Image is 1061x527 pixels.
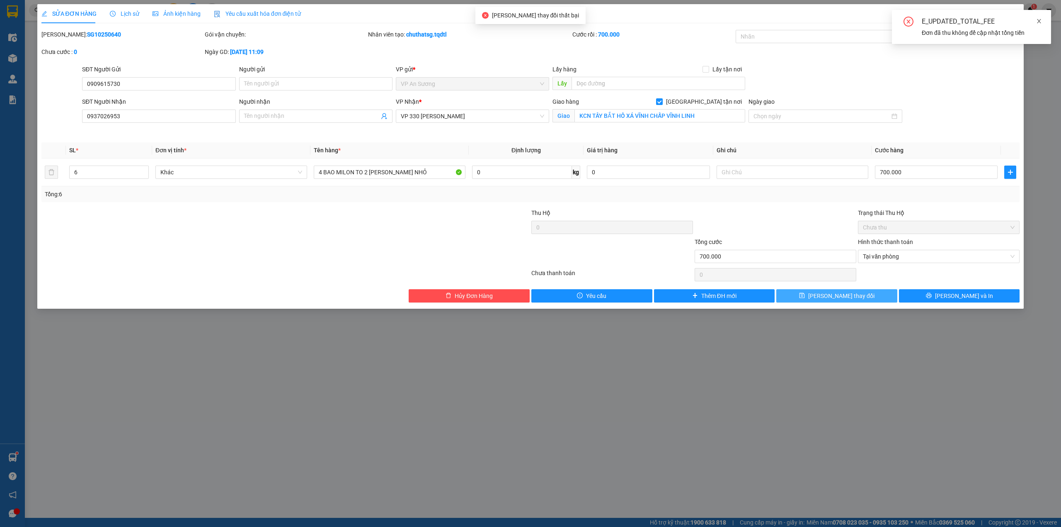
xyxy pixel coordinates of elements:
span: close-circle [904,17,913,28]
span: Đơn vị tính [155,147,187,154]
span: Hủy Đơn Hàng [455,291,493,300]
span: VP An Sương [401,78,544,90]
b: SG10250640 [87,31,121,38]
div: Chưa cước : [41,47,203,56]
button: deleteHủy Đơn Hàng [409,289,530,303]
div: E_UPDATED_TOTAL_FEE [922,17,1041,27]
button: Close [1000,4,1024,27]
span: [PERSON_NAME] thay đổi thất bại [492,12,579,19]
span: save [799,293,805,299]
div: SĐT Người Nhận [82,97,235,106]
span: Lấy [552,77,572,90]
span: Lấy hàng [552,66,577,73]
input: VD: Bàn, Ghế [314,166,465,179]
span: plus [1005,169,1016,176]
span: Lấy tận nơi [709,65,745,74]
span: Khác [160,166,302,178]
button: save[PERSON_NAME] thay đổi [776,289,897,303]
span: Yêu cầu [586,291,606,300]
b: chuthatsg.tqdtl [406,31,447,38]
span: close-circle [482,12,489,19]
span: VP 330 Lê Duẫn [401,110,544,122]
div: Nhân viên tạo: [368,30,571,39]
span: Chưa thu [863,221,1015,234]
span: Tại văn phòng [863,250,1015,263]
span: Giao hàng [552,98,579,105]
div: Gói vận chuyển: [205,30,366,39]
span: close [1036,18,1042,24]
span: Lịch sử [110,10,139,17]
span: edit [41,11,47,17]
span: [GEOGRAPHIC_DATA] tận nơi [663,97,745,106]
span: SỬA ĐƠN HÀNG [41,10,97,17]
b: 700.000 [598,31,620,38]
span: Định lượng [511,147,541,154]
span: Thu Hộ [531,210,550,216]
span: kg [572,166,580,179]
div: SĐT Người Gửi [82,65,235,74]
span: VP Nhận [396,98,419,105]
input: Ngày giao [753,112,889,121]
div: Người gửi [239,65,392,74]
span: Giao [552,109,574,122]
button: plusThêm ĐH mới [654,289,775,303]
div: VP gửi [396,65,549,74]
b: [DATE] 11:09 [230,49,264,55]
button: plus [1004,166,1016,179]
div: Người nhận [239,97,392,106]
span: Tên hàng [314,147,341,154]
span: Thêm ĐH mới [701,291,736,300]
th: Ghi chú [713,142,872,159]
span: clock-circle [110,11,116,17]
input: Giao tận nơi [574,109,745,122]
div: Chưa thanh toán [530,268,694,283]
div: Cước rồi : [572,30,734,39]
div: Tổng: 6 [45,190,409,199]
span: exclamation-circle [577,293,583,299]
span: Cước hàng [875,147,904,154]
button: printer[PERSON_NAME] và In [899,289,1020,303]
span: SL [69,147,76,154]
div: Đơn đã thu không để cập nhật tổng tiền [922,28,1041,37]
div: Ngày GD: [205,47,366,56]
span: Ảnh kiện hàng [153,10,201,17]
label: Ngày giao [749,98,775,105]
span: Yêu cầu xuất hóa đơn điện tử [214,10,301,17]
span: Tổng cước [695,239,722,245]
span: delete [446,293,451,299]
span: user-add [381,113,388,120]
div: [PERSON_NAME]: [41,30,203,39]
b: 0 [74,49,77,55]
input: Ghi Chú [717,166,868,179]
label: Hình thức thanh toán [858,239,913,245]
button: delete [45,166,58,179]
span: [PERSON_NAME] và In [935,291,993,300]
input: Dọc đường [572,77,745,90]
span: [PERSON_NAME] thay đổi [808,291,874,300]
div: Trạng thái Thu Hộ [858,208,1020,217]
img: icon [214,11,220,17]
span: Giá trị hàng [587,147,618,154]
span: printer [926,293,932,299]
span: plus [692,293,698,299]
button: exclamation-circleYêu cầu [531,289,652,303]
span: picture [153,11,158,17]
